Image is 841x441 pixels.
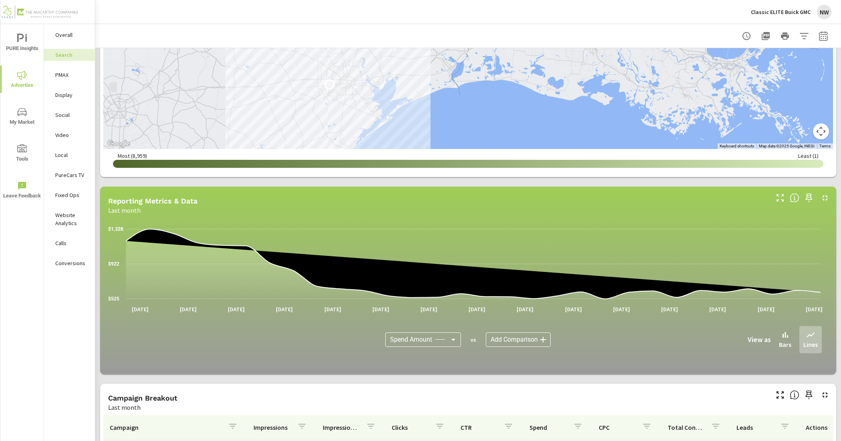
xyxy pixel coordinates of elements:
[511,305,539,313] p: [DATE]
[55,51,89,59] p: Search
[108,394,177,402] h5: Campaign Breakout
[44,189,95,201] div: Fixed Ops
[748,336,771,344] h6: View as
[3,34,41,53] span: PURE Insights
[736,423,773,431] p: Leads
[704,305,732,313] p: [DATE]
[800,305,828,313] p: [DATE]
[55,259,89,267] p: Conversions
[222,305,250,313] p: [DATE]
[759,144,815,148] span: Map data ©2025 Google, INEGI
[126,305,154,313] p: [DATE]
[108,403,141,412] p: Last month
[796,28,812,44] button: Apply Filters
[3,144,41,164] span: Tools
[55,111,89,119] p: Social
[44,129,95,141] div: Video
[390,336,432,344] span: Spend Amount
[817,5,831,19] div: NW
[55,171,89,179] p: PureCars TV
[55,211,89,227] p: Website Analytics
[55,191,89,199] p: Fixed Ops
[44,69,95,81] div: PMAX
[174,305,202,313] p: [DATE]
[803,389,815,401] span: Save this to your personalized report
[461,423,497,431] p: CTR
[44,257,95,269] div: Conversions
[790,193,799,203] span: Understand Search data over time and see how metrics compare to each other.
[44,237,95,249] div: Calls
[44,89,95,101] div: Display
[529,423,566,431] p: Spend
[559,305,587,313] p: [DATE]
[55,131,89,139] p: Video
[656,305,684,313] p: [DATE]
[323,423,360,431] p: Impression Share
[751,8,811,16] p: Classic ELITE Buick GMC
[367,305,395,313] p: [DATE]
[44,29,95,41] div: Overall
[819,389,831,401] button: Minimize Widget
[777,28,793,44] button: Print Report
[758,28,774,44] button: "Export Report to PDF"
[270,305,298,313] p: [DATE]
[108,261,119,267] text: $922
[463,305,491,313] p: [DATE]
[108,197,197,205] h5: Reporting Metrics & Data
[44,149,95,161] div: Local
[385,332,461,347] div: Spend Amount
[0,24,44,208] div: nav menu
[44,169,95,181] div: PureCars TV
[108,296,119,302] text: $525
[779,340,791,349] p: Bars
[461,336,486,343] p: vs
[803,191,815,204] span: Save this to your personalized report
[118,152,147,159] p: Most ( 8,959 )
[491,336,538,344] span: Add Comparison
[798,152,819,159] p: Least ( 1 )
[108,226,124,232] text: $1.32K
[105,139,132,149] img: Google
[720,143,754,149] button: Keyboard shortcuts
[3,107,41,127] span: My Market
[815,28,831,44] button: Select Date Range
[819,191,831,204] button: Minimize Widget
[392,423,429,431] p: Clicks
[813,123,829,139] button: Map camera controls
[599,423,636,431] p: CPC
[319,305,347,313] p: [DATE]
[608,305,636,313] p: [DATE]
[105,139,132,149] a: Open this area in Google Maps (opens a new window)
[790,390,799,400] span: This is a summary of Search performance results by campaign. Each column can be sorted.
[108,205,141,215] p: Last month
[752,305,780,313] p: [DATE]
[44,209,95,229] div: Website Analytics
[110,423,221,431] p: Campaign
[55,151,89,159] p: Local
[55,31,89,39] p: Overall
[44,109,95,121] div: Social
[3,70,41,90] span: Advertise
[774,389,787,401] button: Make Fullscreen
[819,144,831,148] a: Terms (opens in new tab)
[486,332,551,347] div: Add Comparison
[3,181,41,201] span: Leave Feedback
[55,71,89,79] p: PMAX
[55,91,89,99] p: Display
[668,423,704,431] p: Total Conversions
[803,340,818,349] p: Lines
[55,239,89,247] p: Calls
[44,49,95,61] div: Search
[415,305,443,313] p: [DATE]
[254,423,290,431] p: Impressions
[774,191,787,204] button: Make Fullscreen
